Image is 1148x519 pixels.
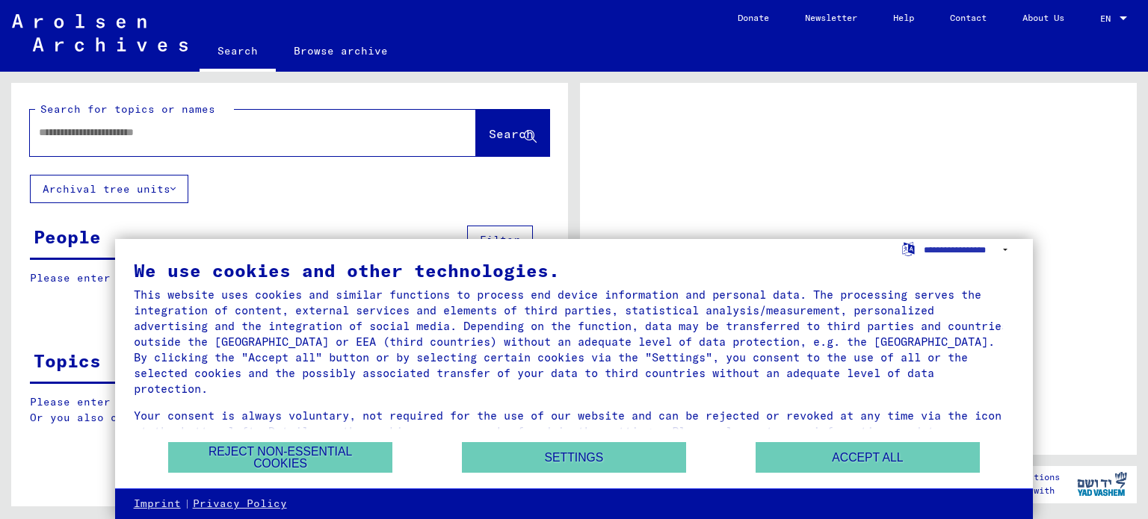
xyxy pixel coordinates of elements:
[134,287,1015,397] div: This website uses cookies and similar functions to process end device information and personal da...
[476,110,549,156] button: Search
[756,442,980,473] button: Accept all
[467,226,533,254] button: Filter
[134,497,181,512] a: Imprint
[134,261,1015,279] div: We use cookies and other technologies.
[489,126,534,141] span: Search
[30,175,188,203] button: Archival tree units
[480,233,520,246] span: Filter
[30,394,549,426] p: Please enter a search term or set filters to get results. Or you also can browse the manually.
[200,33,276,72] a: Search
[134,408,1015,455] div: Your consent is always voluntary, not required for the use of our website and can be rejected or ...
[168,442,392,473] button: Reject non-essential cookies
[34,223,101,250] div: People
[276,33,406,69] a: Browse archive
[193,497,287,512] a: Privacy Policy
[1074,465,1130,503] img: yv_logo.png
[40,102,215,116] mat-label: Search for topics or names
[30,270,549,286] p: Please enter a search term or set filters to get results.
[1100,13,1117,24] span: EN
[462,442,686,473] button: Settings
[12,14,188,52] img: Arolsen_neg.svg
[34,347,101,374] div: Topics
